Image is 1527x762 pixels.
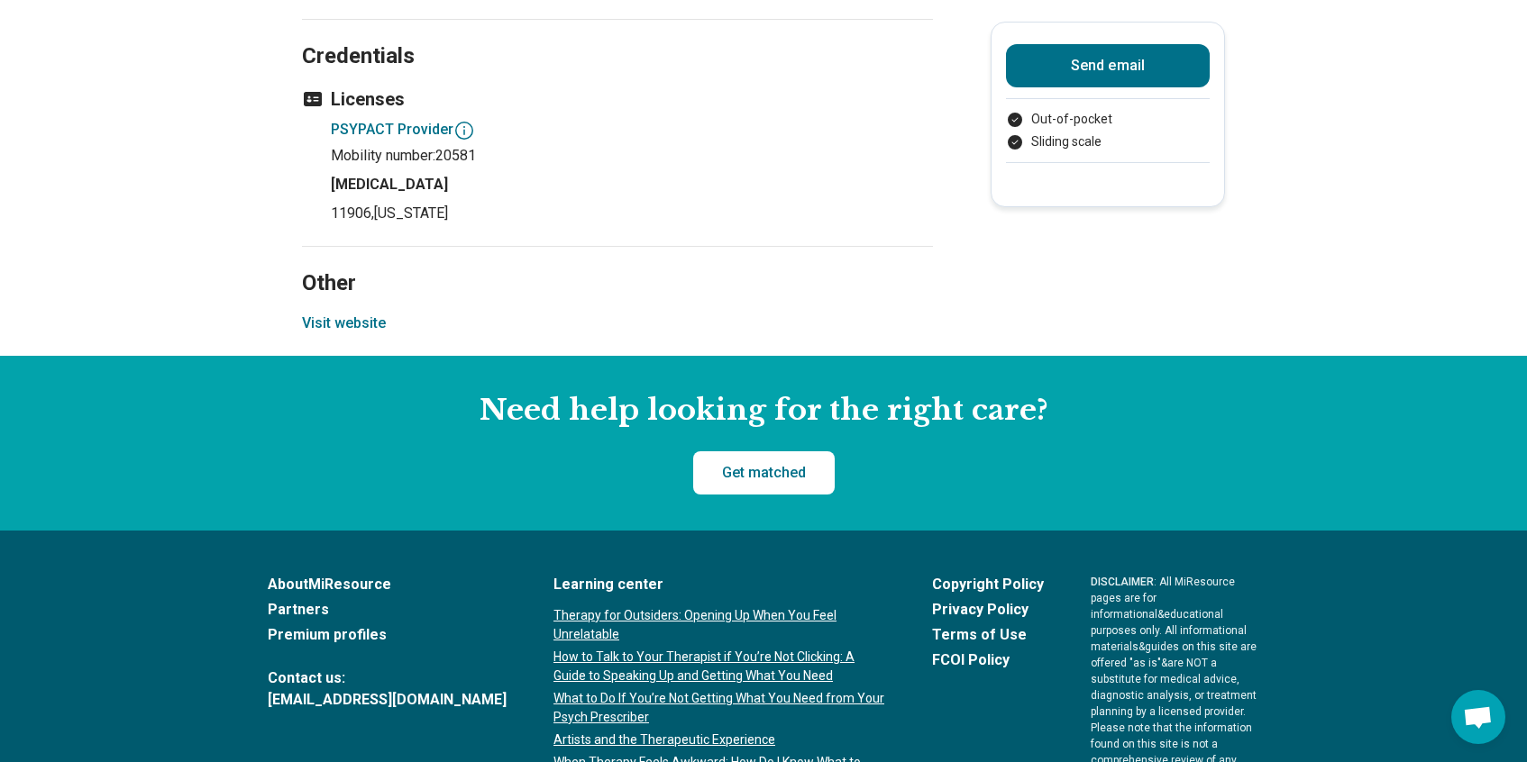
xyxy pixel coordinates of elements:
p: 11906 [331,203,933,224]
button: Send email [1006,44,1210,87]
a: Therapy for Outsiders: Opening Up When You Feel Unrelatable [553,606,885,644]
a: Learning center [553,574,885,595]
a: Terms of Use [932,624,1044,646]
a: Copyright Policy [932,574,1044,595]
a: [EMAIL_ADDRESS][DOMAIN_NAME] [268,689,507,711]
a: Artists and the Therapeutic Experience [553,730,885,749]
h4: [MEDICAL_DATA] [331,174,933,195]
a: How to Talk to Your Therapist if You’re Not Clicking: A Guide to Speaking Up and Getting What You... [553,648,885,685]
span: DISCLAIMER [1091,576,1154,588]
ul: Payment options [1006,110,1210,151]
a: Privacy Policy [932,599,1044,621]
span: , [US_STATE] [371,204,448,222]
li: Sliding scale [1006,132,1210,151]
a: FCOI Policy [932,649,1044,671]
button: Visit website [302,313,386,334]
a: AboutMiResource [268,574,507,595]
div: Open chat [1451,690,1505,744]
p: Mobility number: 20581 [331,145,933,167]
a: Get matched [693,451,835,494]
a: Partners [268,599,507,621]
li: Out-of-pocket [1006,110,1210,129]
h3: Licenses [302,86,933,112]
h4: PSYPACT Provider [331,119,933,141]
a: What to Do If You’re Not Getting What You Need from Your Psych Prescriber [553,689,885,727]
span: Contact us: [268,667,507,689]
h2: Other [302,225,933,299]
h2: Need help looking for the right care? [14,392,1513,430]
a: Premium profiles [268,624,507,646]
